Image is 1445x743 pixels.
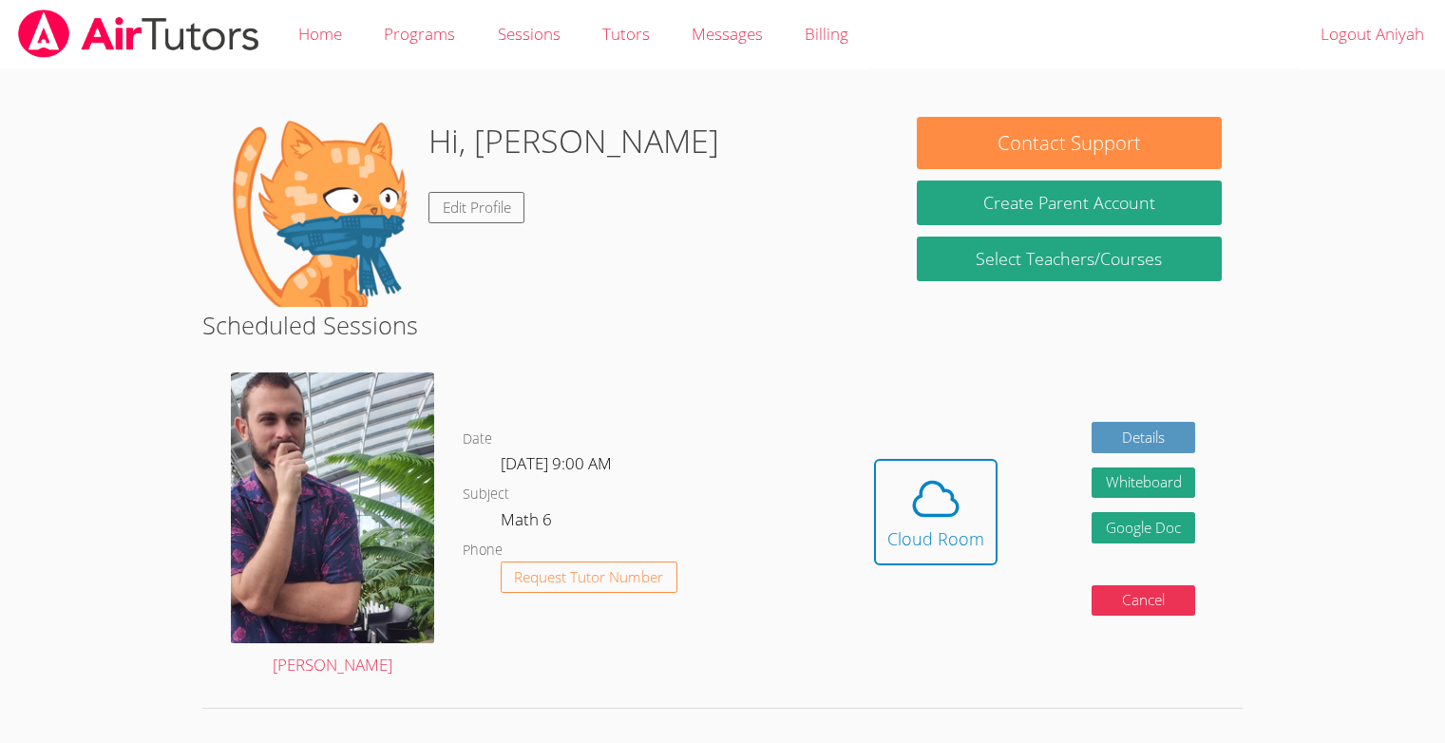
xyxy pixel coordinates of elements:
[16,10,261,58] img: airtutors_banner-c4298cdbf04f3fff15de1276eac7730deb9818008684d7c2e4769d2f7ddbe033.png
[1092,422,1196,453] a: Details
[463,483,509,506] dt: Subject
[231,372,434,679] a: [PERSON_NAME]
[501,506,556,539] dd: Math 6
[917,181,1222,225] button: Create Parent Account
[231,372,434,643] img: 20240721_091457.jpg
[501,452,612,474] span: [DATE] 9:00 AM
[428,192,525,223] a: Edit Profile
[874,459,998,565] button: Cloud Room
[223,117,413,307] img: default.png
[514,570,663,584] span: Request Tutor Number
[917,117,1222,169] button: Contact Support
[917,237,1222,281] a: Select Teachers/Courses
[1092,585,1196,617] button: Cancel
[1092,512,1196,543] a: Google Doc
[692,23,763,45] span: Messages
[463,428,492,451] dt: Date
[428,117,719,165] h1: Hi, [PERSON_NAME]
[463,539,503,562] dt: Phone
[887,525,984,552] div: Cloud Room
[202,307,1243,343] h2: Scheduled Sessions
[1092,467,1196,499] button: Whiteboard
[501,562,678,593] button: Request Tutor Number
